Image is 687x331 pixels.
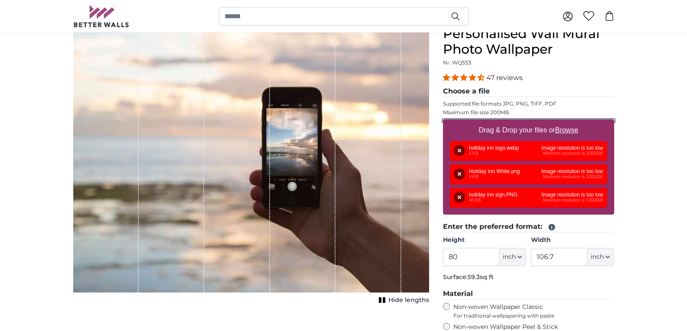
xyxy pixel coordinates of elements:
[591,253,604,261] span: inch
[73,5,130,27] img: Betterwalls
[453,312,614,319] span: For traditional wallpapering with paste
[443,109,614,116] p: Maximum file size 200MB.
[443,273,614,282] p: Surface:
[443,236,526,244] label: Height
[388,296,429,305] span: Hide lengths
[443,59,471,66] span: Nr. WQ553
[503,253,516,261] span: inch
[443,26,614,57] h1: Personalised Wall Mural Photo Wallpaper
[499,248,526,266] button: inch
[555,126,578,134] u: Browse
[443,100,614,107] p: Supported file formats JPG, PNG, TIFF, PDF
[486,74,523,82] span: 47 reviews
[475,122,581,139] label: Drag & Drop your files or
[376,294,429,306] button: Hide lengths
[587,248,614,266] button: inch
[443,289,614,299] legend: Material
[443,86,614,97] legend: Choose a file
[443,74,486,82] span: 4.38 stars
[453,303,614,319] label: Non-woven Wallpaper Classic
[468,273,494,281] span: 59.3sq ft
[443,222,614,232] legend: Enter the preferred format:
[531,236,614,244] label: Width
[73,26,429,306] div: 1 of 1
